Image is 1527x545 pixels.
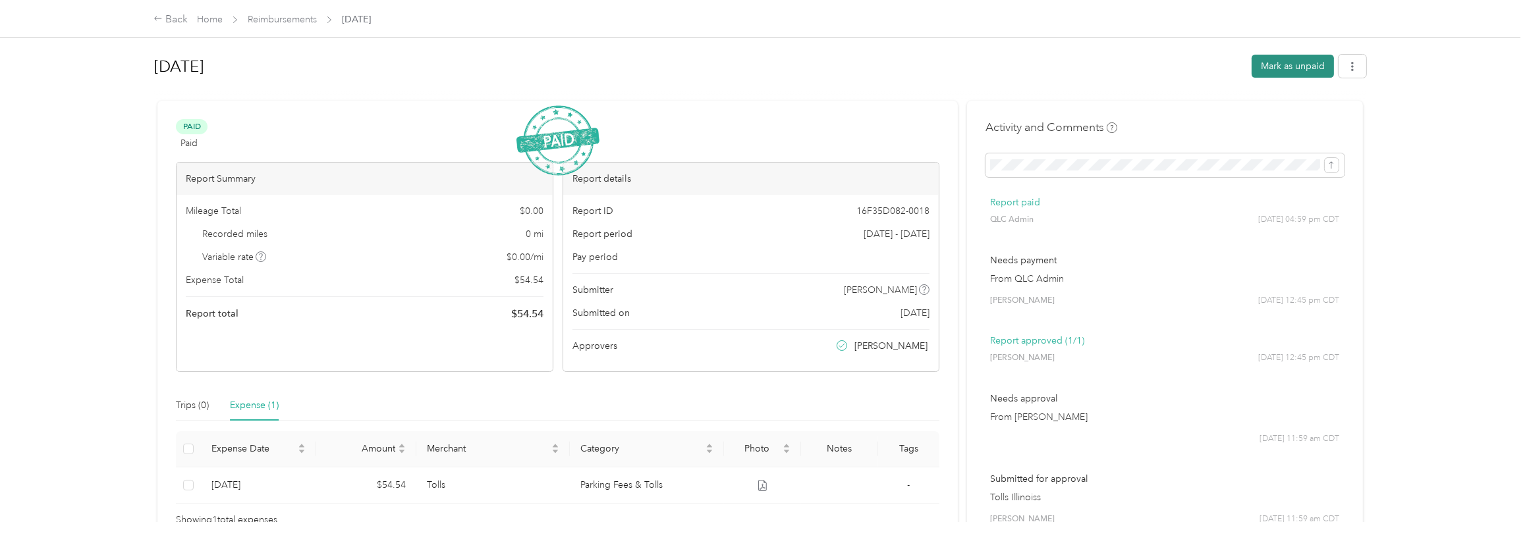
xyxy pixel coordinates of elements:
span: Report period [572,227,632,241]
span: $ 54.54 [511,306,543,322]
th: Photo [724,431,801,467]
span: Approvers [572,339,617,353]
span: Report total [186,307,238,321]
th: Expense Date [201,431,316,467]
td: - [878,467,940,504]
span: [PERSON_NAME] [854,339,928,353]
th: Notes [801,431,878,467]
a: Reimbursements [248,14,317,25]
span: Expense Total [186,273,244,287]
span: Expense Date [211,443,295,454]
span: Photo [735,443,780,454]
span: 16F35D082-0018 [856,204,930,218]
td: $54.54 [316,467,416,504]
span: caret-down [398,448,406,455]
span: $ 54.54 [514,273,543,287]
span: - [907,479,910,490]
span: [PERSON_NAME] [990,295,1055,307]
span: caret-down [783,448,791,455]
span: QLC Admin [990,214,1034,226]
p: From QLC Admin [990,272,1339,286]
span: caret-up [551,442,559,450]
div: Trips (0) [176,398,209,413]
button: Mark as unpaid [1252,55,1334,78]
span: [DATE] [342,13,371,26]
span: Report ID [572,204,613,218]
span: [DATE] [901,306,930,320]
span: [DATE] 11:59 am CDT [1260,513,1340,525]
div: Report Summary [177,163,552,195]
div: Report details [563,163,939,195]
span: [DATE] 11:59 am CDT [1260,433,1340,445]
span: [DATE] 04:59 pm CDT [1259,214,1340,226]
span: caret-up [783,442,791,450]
span: $ 0.00 [520,204,543,218]
span: Paid [180,136,198,150]
span: caret-up [706,442,713,450]
span: 0 mi [526,227,543,241]
td: 8-21-2025 [201,467,316,504]
a: Home [197,14,223,25]
th: Tags [878,431,940,467]
span: Merchant [427,443,549,454]
div: Back [153,12,188,28]
span: Pay period [572,250,618,264]
th: Merchant [416,431,570,467]
span: Mileage Total [186,204,241,218]
iframe: Everlance-gr Chat Button Frame [1453,471,1527,545]
span: Recorded miles [202,227,267,241]
td: Tolls [416,467,570,504]
span: caret-down [298,448,306,455]
span: Showing 1 total expenses [176,513,277,527]
th: Category [570,431,724,467]
p: Needs approval [990,392,1339,405]
h4: Activity and Comments [986,119,1117,136]
span: Paid [176,119,208,134]
span: caret-down [706,448,713,455]
p: From [PERSON_NAME] [990,410,1339,424]
h1: Aug 2025 [154,51,1242,82]
th: Amount [316,431,416,467]
p: Needs payment [990,253,1339,267]
span: caret-up [398,442,406,450]
span: Category [580,443,703,454]
span: [DATE] - [DATE] [864,227,930,241]
img: PaidStamp [516,105,599,176]
div: Tags [889,443,930,454]
span: Variable rate [202,250,267,264]
span: Amount [327,443,395,454]
p: Tolls Illinoiss [990,490,1339,504]
span: $ 0.00 / mi [507,250,543,264]
p: Report paid [990,195,1339,209]
div: Expense (1) [230,398,279,413]
p: Report approved (1/1) [990,334,1339,348]
p: Submitted for approval [990,472,1339,486]
span: Submitted on [572,306,630,320]
span: caret-down [551,448,559,455]
span: [DATE] 12:45 pm CDT [1259,352,1340,364]
span: caret-up [298,442,306,450]
td: Parking Fees & Tolls [570,467,724,504]
span: [DATE] 12:45 pm CDT [1259,295,1340,307]
span: [PERSON_NAME] [844,283,917,297]
span: Submitter [572,283,613,297]
span: [PERSON_NAME] [990,513,1055,525]
span: [PERSON_NAME] [990,352,1055,364]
